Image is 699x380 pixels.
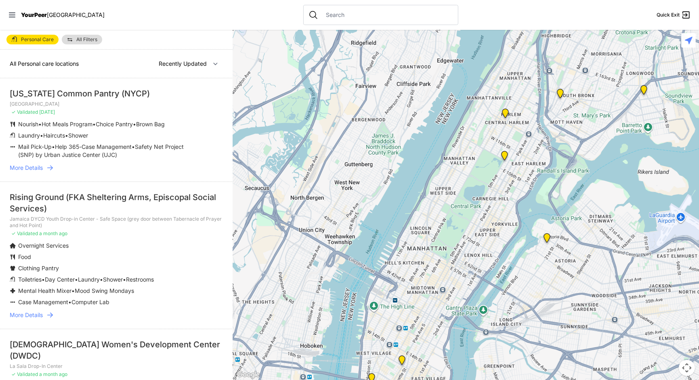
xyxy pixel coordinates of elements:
[21,13,105,17] a: YourPeer[GEOGRAPHIC_DATA]
[639,85,649,98] div: Living Room 24-Hour Drop-In Center
[10,101,223,107] p: [GEOGRAPHIC_DATA]
[55,143,132,150] span: Help 365-Case Management
[39,371,67,377] span: a month ago
[92,121,96,127] span: •
[18,132,40,139] span: Laundry
[11,371,38,377] span: ✓ Validated
[397,355,407,368] div: Harvey Milk High School
[500,151,510,164] div: Manhattan
[40,132,43,139] span: •
[39,109,55,115] span: [DATE]
[657,12,680,18] span: Quick Exit
[10,216,223,229] p: Jamaica DYCD Youth Drop-in Center - Safe Space (grey door between Tabernacle of Prayer and Hot Po...
[18,143,52,150] span: Mail Pick-Up
[76,37,97,42] span: All Filters
[321,11,453,19] input: Search
[10,60,79,67] span: All Personal care locations
[126,276,154,283] span: Restrooms
[11,109,38,115] span: ✓ Validated
[18,265,59,271] span: Clothing Pantry
[21,11,47,18] span: YourPeer
[657,10,691,20] a: Quick Exit
[18,287,71,294] span: Mental Health Mixer
[235,370,262,380] a: Open this area in Google Maps (opens a new window)
[42,276,45,283] span: •
[18,242,69,249] span: Overnight Services
[96,121,133,127] span: Choice Pantry
[65,132,68,139] span: •
[132,143,135,150] span: •
[11,230,38,236] span: ✓ Validated
[133,121,136,127] span: •
[62,35,102,44] a: All Filters
[18,121,38,127] span: Nourish
[235,370,262,380] img: Google
[136,121,165,127] span: Brown Bag
[10,192,223,214] div: Rising Ground (FKA Sheltering Arms, Episcopal Social Services)
[100,276,103,283] span: •
[78,276,100,283] span: Laundry
[21,37,54,42] span: Personal Care
[43,132,65,139] span: Haircuts
[555,89,565,102] div: Harm Reduction Center
[42,121,92,127] span: Hot Meals Program
[10,311,223,319] a: More Details
[75,287,134,294] span: Mood Swing Mondays
[38,121,42,127] span: •
[123,276,126,283] span: •
[10,164,43,172] span: More Details
[10,311,43,319] span: More Details
[18,276,42,283] span: Toiletries
[45,276,75,283] span: Day Center
[52,143,55,150] span: •
[68,132,88,139] span: Shower
[71,287,75,294] span: •
[103,276,123,283] span: Shower
[6,35,59,44] a: Personal Care
[47,11,105,18] span: [GEOGRAPHIC_DATA]
[500,109,510,121] div: Uptown/Harlem DYCD Youth Drop-in Center
[10,164,223,172] a: More Details
[10,363,223,370] p: La Sala Drop-In Center
[10,88,223,99] div: [US_STATE] Common Pantry (NYCP)
[679,360,695,376] button: Map camera controls
[10,339,223,361] div: [DEMOGRAPHIC_DATA] Women's Development Center (DWDC)
[71,299,109,305] span: Computer Lab
[68,299,71,305] span: •
[39,230,67,236] span: a month ago
[18,253,31,260] span: Food
[18,299,68,305] span: Case Management
[75,276,78,283] span: •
